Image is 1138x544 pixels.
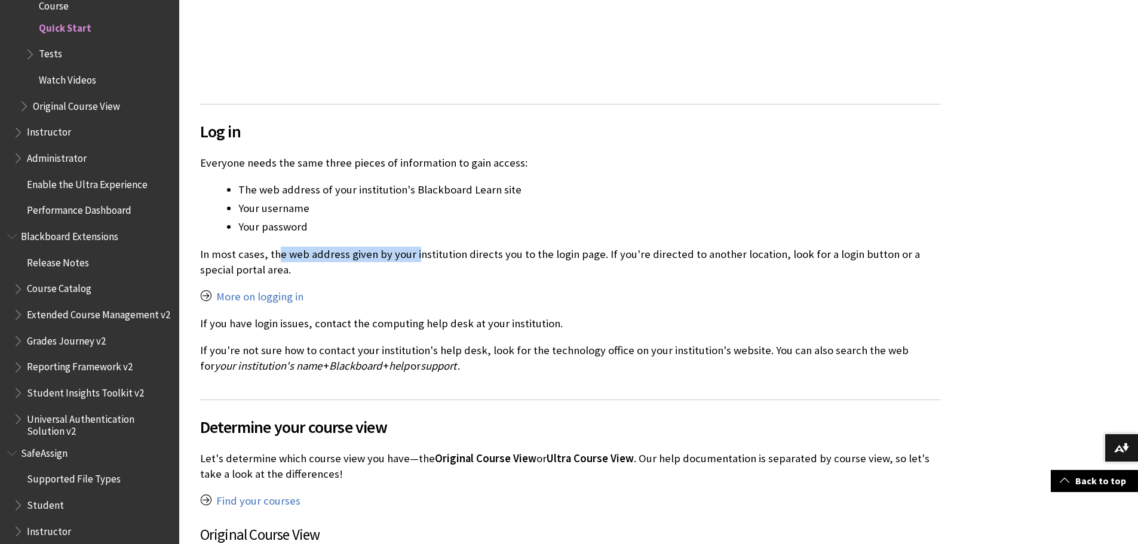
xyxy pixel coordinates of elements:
[27,383,144,399] span: Student Insights Toolkit v2
[214,359,322,373] span: your institution's name
[200,155,941,171] p: Everyone needs the same three pieces of information to gain access:
[421,359,456,373] span: support
[27,174,148,190] span: Enable the Ultra Experience
[39,18,91,34] span: Quick Start
[27,148,87,164] span: Administrator
[27,122,71,139] span: Instructor
[27,279,91,295] span: Course Catalog
[1051,470,1138,492] a: Back to top
[27,331,106,347] span: Grades Journey v2
[27,469,121,485] span: Supported File Types
[200,119,941,144] span: Log in
[216,494,300,508] a: Find your courses
[27,253,89,269] span: Release Notes
[238,219,941,235] li: Your password
[39,44,62,60] span: Tests
[547,451,634,465] span: Ultra Course View
[21,443,68,459] span: SafeAssign
[27,495,64,511] span: Student
[200,414,941,439] span: Determine your course view
[329,359,382,373] span: Blackboard
[27,409,171,437] span: Universal Authentication Solution v2
[200,247,941,278] p: In most cases, the web address given by your institution directs you to the login page. If you're...
[27,521,71,537] span: Instructor
[33,96,120,112] span: Original Course View
[238,182,941,198] li: The web address of your institution's Blackboard Learn site
[200,316,941,331] p: If you have login issues, contact the computing help desk at your institution.
[200,343,941,374] p: If you're not sure how to contact your institution's help desk, look for the technology office on...
[435,451,536,465] span: Original Course View
[200,451,941,482] p: Let's determine which course view you have—the or . Our help documentation is separated by course...
[27,201,131,217] span: Performance Dashboard
[21,226,118,242] span: Blackboard Extensions
[216,290,303,304] a: More on logging in
[27,305,170,321] span: Extended Course Management v2
[27,357,133,373] span: Reporting Framework v2
[238,200,941,217] li: Your username
[389,359,409,373] span: help
[7,226,172,437] nav: Book outline for Blackboard Extensions
[39,70,96,86] span: Watch Videos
